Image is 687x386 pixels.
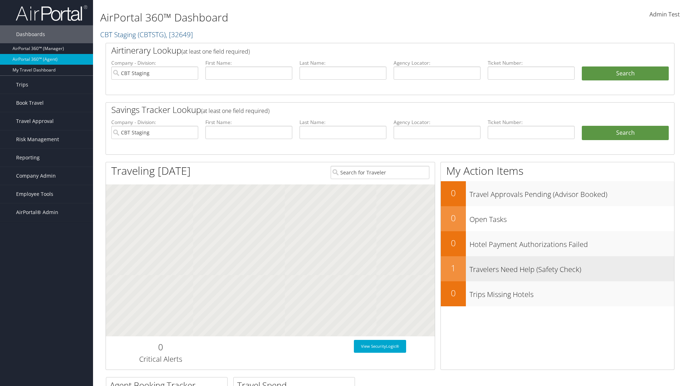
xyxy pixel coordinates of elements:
[441,231,674,256] a: 0Hotel Payment Authorizations Failed
[441,256,674,281] a: 1Travelers Need Help (Safety Check)
[100,30,193,39] a: CBT Staging
[469,186,674,199] h3: Travel Approvals Pending (Advisor Booked)
[181,48,250,55] span: (at least one field required)
[299,59,386,66] label: Last Name:
[469,286,674,300] h3: Trips Missing Hotels
[441,187,466,199] h2: 0
[111,341,210,353] h2: 0
[16,130,59,148] span: Risk Management
[16,185,53,203] span: Employee Tools
[16,167,56,185] span: Company Admin
[394,59,481,66] label: Agency Locator:
[16,94,44,112] span: Book Travel
[16,76,28,94] span: Trips
[205,119,292,126] label: First Name:
[354,340,406,353] a: View SecurityLogic®
[441,212,466,224] h2: 0
[16,112,54,130] span: Travel Approval
[111,354,210,364] h3: Critical Alerts
[649,10,680,18] span: Admin Test
[16,25,45,43] span: Dashboards
[111,59,198,66] label: Company - Division:
[331,166,429,179] input: Search for Traveler
[111,126,198,139] input: search accounts
[100,10,487,25] h1: AirPortal 360™ Dashboard
[441,287,466,299] h2: 0
[16,5,87,21] img: airportal-logo.png
[299,119,386,126] label: Last Name:
[488,59,575,66] label: Ticket Number:
[649,4,680,26] a: Admin Test
[469,211,674,224] h3: Open Tasks
[441,237,466,249] h2: 0
[111,44,622,56] h2: Airtinerary Lookup
[111,163,191,178] h1: Traveling [DATE]
[441,281,674,306] a: 0Trips Missing Hotels
[16,203,58,221] span: AirPortal® Admin
[166,30,193,39] span: , [ 32649 ]
[394,119,481,126] label: Agency Locator:
[111,104,622,116] h2: Savings Tracker Lookup
[582,126,669,140] a: Search
[205,59,292,66] label: First Name:
[111,119,198,126] label: Company - Division:
[488,119,575,126] label: Ticket Number:
[469,261,674,274] h3: Travelers Need Help (Safety Check)
[582,66,669,81] button: Search
[469,236,674,249] h3: Hotel Payment Authorizations Failed
[441,262,466,274] h2: 1
[441,206,674,231] a: 0Open Tasks
[16,149,40,167] span: Reporting
[138,30,166,39] span: ( CBTSTG )
[201,107,269,115] span: (at least one field required)
[441,181,674,206] a: 0Travel Approvals Pending (Advisor Booked)
[441,163,674,178] h1: My Action Items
